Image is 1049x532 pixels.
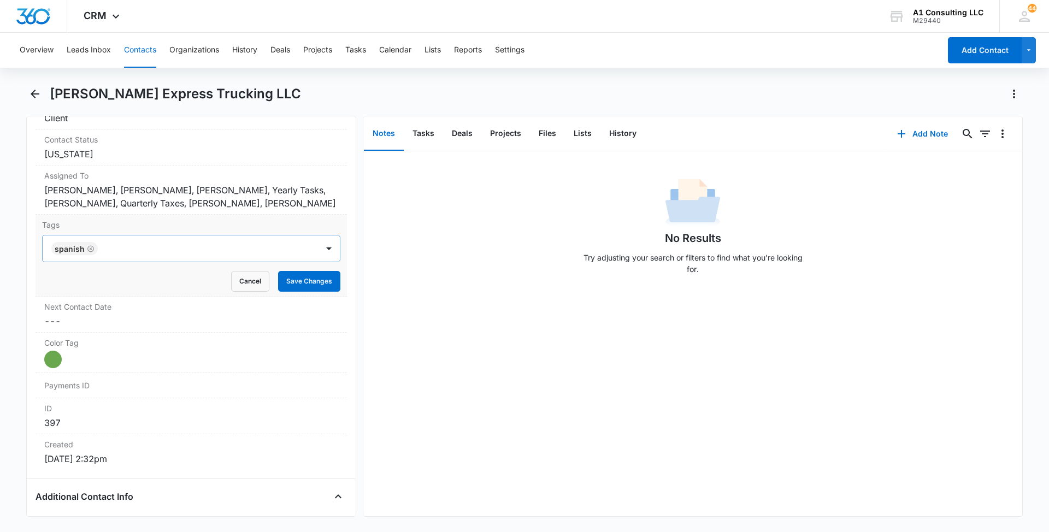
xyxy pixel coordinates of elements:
[36,333,347,373] div: Color Tag
[976,125,994,143] button: Filters
[44,416,338,429] dd: 397
[270,33,290,68] button: Deals
[44,147,338,161] dd: [US_STATE]
[36,129,347,165] div: Contact Status[US_STATE]
[44,184,338,210] dd: [PERSON_NAME], [PERSON_NAME], [PERSON_NAME], Yearly Tasks, [PERSON_NAME], Quarterly Taxes, [PERSO...
[232,33,257,68] button: History
[495,33,524,68] button: Settings
[329,488,347,505] button: Close
[578,252,808,275] p: Try adjusting your search or filters to find what you’re looking for.
[44,111,338,125] dd: Client
[44,337,338,348] label: Color Tag
[425,33,441,68] button: Lists
[665,230,721,246] h1: No Results
[278,271,340,292] button: Save Changes
[364,117,404,151] button: Notes
[44,403,338,414] dt: ID
[36,490,133,503] h4: Additional Contact Info
[55,244,85,253] div: Spanish
[44,380,118,391] dt: Payments ID
[303,33,332,68] button: Projects
[600,117,645,151] button: History
[913,8,983,17] div: account name
[231,271,269,292] button: Cancel
[994,125,1011,143] button: Overflow Menu
[44,315,338,328] dd: ---
[84,10,107,21] span: CRM
[20,33,54,68] button: Overview
[26,85,43,103] button: Back
[36,165,347,215] div: Assigned To[PERSON_NAME], [PERSON_NAME], [PERSON_NAME], Yearly Tasks, [PERSON_NAME], Quarterly Ta...
[44,170,338,181] label: Assigned To
[85,245,95,252] div: Remove Spanish
[443,117,481,151] button: Deals
[67,33,111,68] button: Leads Inbox
[36,297,347,333] div: Next Contact Date---
[379,33,411,68] button: Calendar
[886,121,959,147] button: Add Note
[665,175,720,230] img: No Data
[345,33,366,68] button: Tasks
[454,33,482,68] button: Reports
[565,117,600,151] button: Lists
[481,117,530,151] button: Projects
[169,33,219,68] button: Organizations
[36,373,347,398] div: Payments ID
[44,301,338,312] label: Next Contact Date
[959,125,976,143] button: Search...
[530,117,565,151] button: Files
[44,439,338,450] dt: Created
[1005,85,1023,103] button: Actions
[44,134,338,145] label: Contact Status
[124,33,156,68] button: Contacts
[42,219,340,230] label: Tags
[404,117,443,151] button: Tasks
[913,17,983,25] div: account id
[1028,4,1036,13] div: notifications count
[1028,4,1036,13] span: 44
[50,86,301,102] h1: [PERSON_NAME] Express Trucking LLC
[36,398,347,434] div: ID397
[44,452,338,465] dd: [DATE] 2:32pm
[36,434,347,470] div: Created[DATE] 2:32pm
[948,37,1022,63] button: Add Contact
